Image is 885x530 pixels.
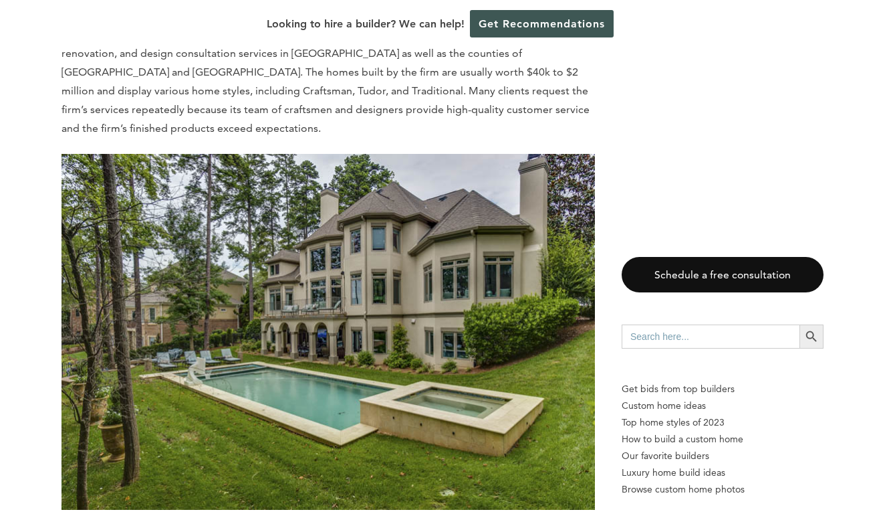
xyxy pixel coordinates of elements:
[622,481,824,498] a: Browse custom home photos
[622,448,824,464] a: Our favorite builders
[470,10,614,37] a: Get Recommendations
[622,414,824,431] a: Top home styles of 2023
[622,381,824,397] p: Get bids from top builders
[622,464,824,481] a: Luxury home build ideas
[622,397,824,414] a: Custom home ideas
[622,325,799,349] input: Search here...
[622,431,824,448] a: How to build a custom home
[622,257,824,292] a: Schedule a free consultation
[804,329,819,344] svg: Search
